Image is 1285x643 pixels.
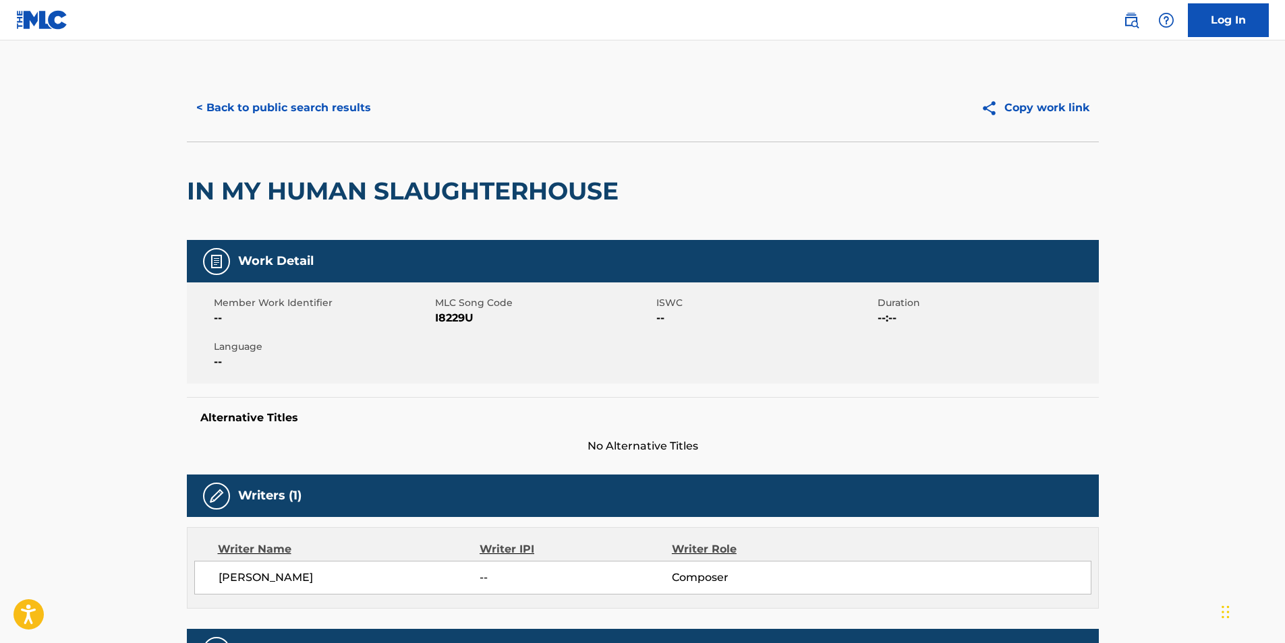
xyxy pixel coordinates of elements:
div: Help [1153,7,1180,34]
div: Writer Role [672,541,847,557]
div: Writer Name [218,541,480,557]
span: ISWC [656,296,874,310]
img: MLC Logo [16,10,68,30]
span: [PERSON_NAME] [219,570,480,586]
span: Composer [672,570,847,586]
span: No Alternative Titles [187,438,1099,454]
span: --:-- [878,310,1095,326]
div: Drag [1222,592,1230,632]
span: Member Work Identifier [214,296,432,310]
button: Copy work link [971,91,1099,125]
span: I8229U [435,310,653,326]
span: -- [214,310,432,326]
img: help [1158,12,1174,28]
h5: Alternative Titles [200,411,1085,425]
img: Writers [208,488,225,504]
span: MLC Song Code [435,296,653,310]
div: Writer IPI [480,541,672,557]
span: -- [656,310,874,326]
span: -- [214,354,432,370]
img: Work Detail [208,253,225,270]
h5: Writers (1) [238,488,302,503]
img: search [1123,12,1139,28]
h2: IN MY HUMAN SLAUGHTERHOUSE [187,176,625,206]
a: Public Search [1118,7,1145,34]
iframe: Chat Widget [1218,578,1285,643]
h5: Work Detail [238,253,314,269]
span: Duration [878,296,1095,310]
a: Log In [1188,3,1269,37]
span: Language [214,340,432,354]
button: < Back to public search results [187,91,380,125]
img: Copy work link [981,100,1004,117]
span: -- [480,570,671,586]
